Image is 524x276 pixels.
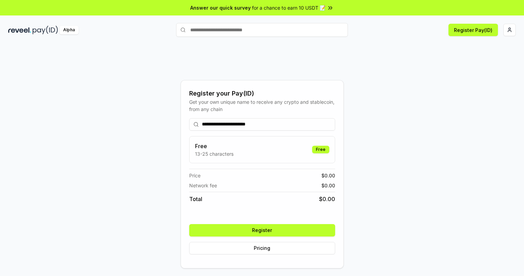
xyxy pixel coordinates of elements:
[189,172,201,179] span: Price
[195,150,233,157] p: 13-25 characters
[448,24,498,36] button: Register Pay(ID)
[321,182,335,189] span: $ 0.00
[59,26,79,34] div: Alpha
[189,98,335,113] div: Get your own unique name to receive any crypto and stablecoin, from any chain
[189,89,335,98] div: Register your Pay(ID)
[189,242,335,254] button: Pricing
[190,4,251,11] span: Answer our quick survey
[252,4,326,11] span: for a chance to earn 10 USDT 📝
[33,26,58,34] img: pay_id
[195,142,233,150] h3: Free
[189,182,217,189] span: Network fee
[189,224,335,236] button: Register
[319,195,335,203] span: $ 0.00
[8,26,31,34] img: reveel_dark
[321,172,335,179] span: $ 0.00
[189,195,202,203] span: Total
[312,146,329,153] div: Free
